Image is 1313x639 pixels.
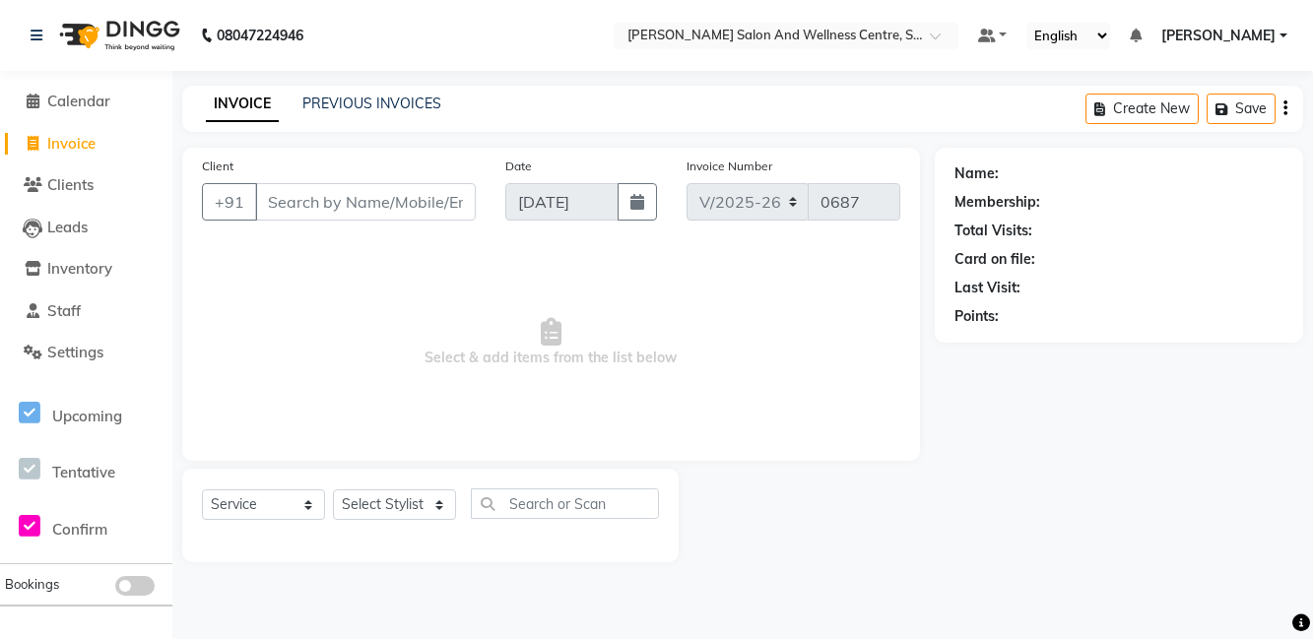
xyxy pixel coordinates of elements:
a: INVOICE [206,87,279,122]
a: Staff [5,300,167,323]
label: Client [202,158,233,175]
a: Invoice [5,133,167,156]
a: Leads [5,217,167,239]
b: 08047224946 [217,8,303,63]
span: Tentative [52,463,115,481]
span: Staff [47,301,81,320]
a: Calendar [5,91,167,113]
span: Upcoming [52,407,122,425]
button: Save [1207,94,1276,124]
div: Name: [954,163,999,184]
span: Bookings [5,576,59,592]
div: Total Visits: [954,221,1032,241]
div: Points: [954,306,999,327]
span: Leads [47,218,88,236]
input: Search or Scan [471,488,659,519]
button: Create New [1085,94,1199,124]
label: Date [505,158,532,175]
button: +91 [202,183,257,221]
a: PREVIOUS INVOICES [302,95,441,112]
span: Clients [47,175,94,194]
div: Card on file: [954,249,1035,270]
span: Confirm [52,520,107,539]
span: Inventory [47,259,112,278]
span: [PERSON_NAME] [1161,26,1276,46]
span: Calendar [47,92,110,110]
span: Settings [47,343,103,361]
a: Inventory [5,258,167,281]
div: Membership: [954,192,1040,213]
input: Search by Name/Mobile/Email/Code [255,183,476,221]
span: Invoice [47,134,96,153]
label: Invoice Number [687,158,772,175]
span: Select & add items from the list below [202,244,900,441]
a: Settings [5,342,167,364]
img: logo [50,8,185,63]
div: Last Visit: [954,278,1020,298]
a: Clients [5,174,167,197]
